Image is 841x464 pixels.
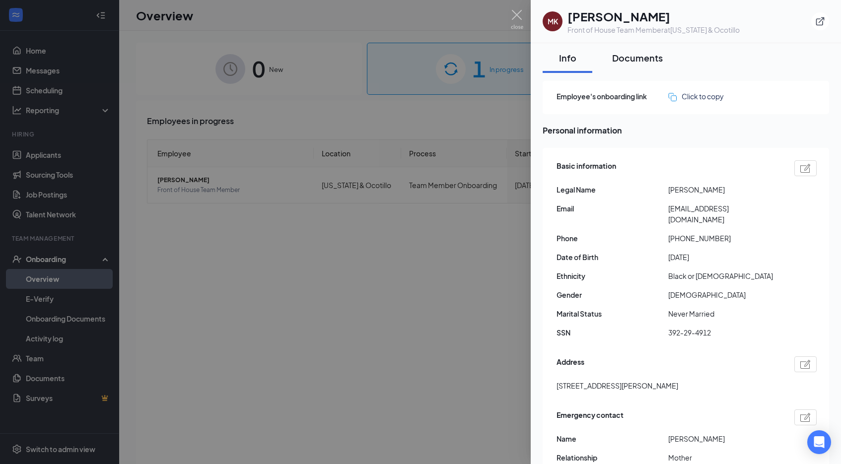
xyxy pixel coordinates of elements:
span: Relationship [557,452,668,463]
span: Ethnicity [557,270,668,281]
img: click-to-copy.71757273a98fde459dfc.svg [668,93,677,101]
div: Front of House Team Member at [US_STATE] & Ocotillo [567,25,740,35]
span: Never Married [668,308,780,319]
span: Name [557,433,668,444]
span: [DEMOGRAPHIC_DATA] [668,289,780,300]
span: Address [557,356,584,372]
div: Open Intercom Messenger [807,430,831,454]
span: Marital Status [557,308,668,319]
span: Legal Name [557,184,668,195]
span: Gender [557,289,668,300]
span: 392-29-4912 [668,327,780,338]
span: SSN [557,327,668,338]
div: MK [548,16,558,26]
span: [EMAIL_ADDRESS][DOMAIN_NAME] [668,203,780,225]
span: [PERSON_NAME] [668,184,780,195]
span: [PHONE_NUMBER] [668,233,780,244]
span: Basic information [557,160,616,176]
span: Employee's onboarding link [557,91,668,102]
span: Personal information [543,124,829,136]
span: [PERSON_NAME] [668,433,780,444]
span: Phone [557,233,668,244]
span: Mother [668,452,780,463]
span: Date of Birth [557,252,668,263]
button: Click to copy [668,91,724,102]
div: Documents [612,52,663,64]
svg: ExternalLink [815,16,825,26]
span: [STREET_ADDRESS][PERSON_NAME] [557,380,678,391]
span: Emergency contact [557,409,624,425]
button: ExternalLink [811,12,829,30]
h1: [PERSON_NAME] [567,8,740,25]
div: Info [553,52,582,64]
span: [DATE] [668,252,780,263]
span: Email [557,203,668,214]
span: Black or [DEMOGRAPHIC_DATA] [668,270,780,281]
